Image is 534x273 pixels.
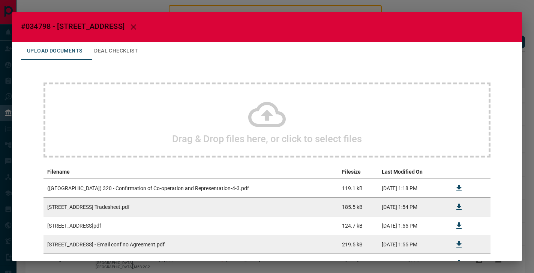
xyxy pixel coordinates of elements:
[21,42,88,60] button: Upload Documents
[378,179,446,198] td: [DATE] 1:18 PM
[450,235,468,253] button: Download
[338,165,378,179] th: Filesize
[43,216,338,235] td: [STREET_ADDRESS]pdf
[172,133,362,144] h2: Drag & Drop files here, or click to select files
[450,254,468,272] button: Download
[338,235,378,254] td: 219.5 kB
[378,198,446,216] td: [DATE] 1:54 PM
[43,198,338,216] td: [STREET_ADDRESS] Tradesheet.pdf
[446,165,472,179] th: download action column
[43,165,338,179] th: Filename
[88,42,144,60] button: Deal Checklist
[338,216,378,235] td: 124.7 kB
[450,179,468,197] button: Download
[21,22,124,31] span: #034798 - [STREET_ADDRESS]
[338,254,378,273] td: 466.6 kB
[450,217,468,235] button: Download
[472,165,490,179] th: delete file action column
[43,254,338,273] td: Complete_with_Docusign_111_Raglan_Avenue_22.pdf
[450,198,468,216] button: Download
[378,254,446,273] td: [DATE] 2:22 PM
[338,198,378,216] td: 185.5 kB
[378,165,446,179] th: Last Modified On
[43,179,338,198] td: ([GEOGRAPHIC_DATA]) 320 - Confirmation of Co-operation and Representation-4-3.pdf
[378,235,446,254] td: [DATE] 1:55 PM
[43,235,338,254] td: [STREET_ADDRESS] - Email conf no Agreement.pdf
[338,179,378,198] td: 119.1 kB
[378,216,446,235] td: [DATE] 1:55 PM
[43,82,490,157] div: Drag & Drop files here, or click to select files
